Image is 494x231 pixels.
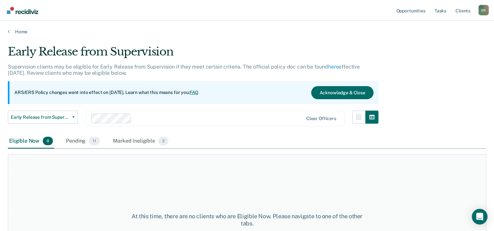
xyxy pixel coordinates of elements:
[328,64,339,70] a: here
[14,89,199,96] p: ARS/ERS Policy changes went into effect on [DATE]. Learn what this means for you:
[65,134,101,148] div: Pending11
[89,137,100,145] span: 11
[8,134,54,148] div: Eligible Now0
[7,7,38,14] img: Recidiviz
[311,86,373,99] button: Acknowledge & Close
[472,209,487,224] div: Open Intercom Messenger
[8,64,360,76] p: Supervision clients may be eligible for Early Release from Supervision if they meet certain crite...
[11,115,70,120] span: Early Release from Supervision
[478,5,489,15] button: Profile dropdown button
[43,137,53,145] span: 0
[112,134,170,148] div: Marked Ineligible2
[8,29,486,35] a: Home
[8,111,78,124] button: Early Release from Supervision
[158,137,168,145] span: 2
[306,116,336,121] div: Clear officers
[8,45,378,64] div: Early Release from Supervision
[478,5,489,15] div: D K
[128,213,367,227] div: At this time, there are no clients who are Eligible Now. Please navigate to one of the other tabs.
[190,90,199,95] a: FAQ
